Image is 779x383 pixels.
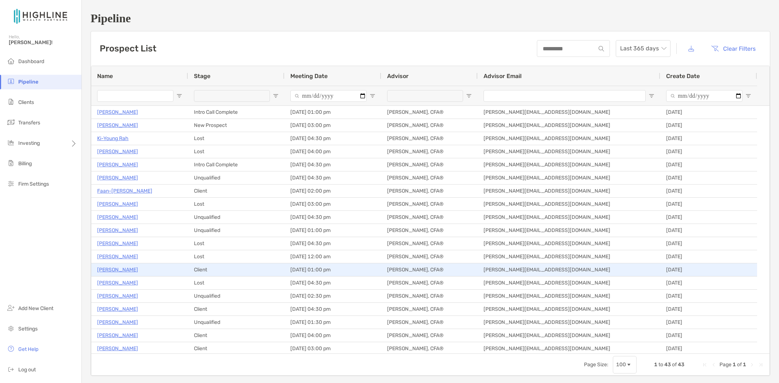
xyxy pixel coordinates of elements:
[478,185,660,197] div: [PERSON_NAME][EMAIL_ADDRESS][DOMAIN_NAME]
[290,90,367,102] input: Meeting Date Filter Input
[478,329,660,342] div: [PERSON_NAME][EMAIL_ADDRESS][DOMAIN_NAME]
[666,90,742,102] input: Create Date Filter Input
[188,211,285,224] div: Unqualified
[18,326,38,332] span: Settings
[660,106,757,119] div: [DATE]
[381,185,478,197] div: [PERSON_NAME], CFA®
[478,119,660,132] div: [PERSON_NAME][EMAIL_ADDRESS][DOMAIN_NAME]
[97,186,152,196] a: Faan-[PERSON_NAME]
[97,90,173,102] input: Name Filter Input
[285,250,381,263] div: [DATE] 12:00 am
[660,119,757,132] div: [DATE]
[381,237,478,250] div: [PERSON_NAME], CFA®
[478,250,660,263] div: [PERSON_NAME][EMAIL_ADDRESS][DOMAIN_NAME]
[660,303,757,316] div: [DATE]
[660,290,757,302] div: [DATE]
[285,276,381,289] div: [DATE] 04:30 pm
[97,213,138,222] a: [PERSON_NAME]
[749,362,755,368] div: Next Page
[18,160,32,167] span: Billing
[660,250,757,263] div: [DATE]
[381,316,478,329] div: [PERSON_NAME], CFA®
[18,79,38,85] span: Pipeline
[678,361,684,368] span: 43
[9,39,77,46] span: [PERSON_NAME]!
[478,158,660,171] div: [PERSON_NAME][EMAIL_ADDRESS][DOMAIN_NAME]
[97,147,138,156] p: [PERSON_NAME]
[7,159,15,167] img: billing icon
[97,121,138,130] a: [PERSON_NAME]
[381,145,478,158] div: [PERSON_NAME], CFA®
[97,108,138,117] a: [PERSON_NAME]
[7,303,15,312] img: add_new_client icon
[97,252,138,261] p: [PERSON_NAME]
[654,361,657,368] span: 1
[97,278,138,287] p: [PERSON_NAME]
[733,361,736,368] span: 1
[18,140,40,146] span: Investing
[97,160,138,169] a: [PERSON_NAME]
[672,361,677,368] span: of
[100,43,156,54] h3: Prospect List
[97,226,138,235] a: [PERSON_NAME]
[758,362,764,368] div: Last Page
[188,185,285,197] div: Client
[290,73,328,80] span: Meeting Date
[584,361,608,368] div: Page Size:
[285,211,381,224] div: [DATE] 04:30 pm
[97,134,129,143] a: Ki-Young Rah
[285,158,381,171] div: [DATE] 04:30 pm
[285,316,381,329] div: [DATE] 01:30 pm
[285,132,381,145] div: [DATE] 04:30 pm
[188,119,285,132] div: New Prospect
[7,344,15,353] img: get-help icon
[176,93,182,99] button: Open Filter Menu
[273,93,279,99] button: Open Filter Menu
[478,211,660,224] div: [PERSON_NAME][EMAIL_ADDRESS][DOMAIN_NAME]
[18,346,38,352] span: Get Help
[97,73,113,80] span: Name
[381,106,478,119] div: [PERSON_NAME], CFA®
[381,132,478,145] div: [PERSON_NAME], CFA®
[97,318,138,327] a: [PERSON_NAME]
[285,263,381,276] div: [DATE] 01:00 pm
[620,40,666,57] span: Last 365 days
[97,200,138,209] a: [PERSON_NAME]
[660,316,757,329] div: [DATE]
[188,198,285,210] div: Lost
[745,93,751,99] button: Open Filter Menu
[97,331,138,340] a: [PERSON_NAME]
[188,158,285,171] div: Intro Call Complete
[478,132,660,145] div: [PERSON_NAME][EMAIL_ADDRESS][DOMAIN_NAME]
[188,224,285,237] div: Unqualified
[18,58,44,65] span: Dashboard
[381,198,478,210] div: [PERSON_NAME], CFA®
[737,361,742,368] span: of
[478,342,660,355] div: [PERSON_NAME][EMAIL_ADDRESS][DOMAIN_NAME]
[711,362,717,368] div: Previous Page
[660,145,757,158] div: [DATE]
[370,93,375,99] button: Open Filter Menu
[743,361,746,368] span: 1
[381,224,478,237] div: [PERSON_NAME], CFA®
[7,179,15,188] img: firm-settings icon
[7,57,15,65] img: dashboard icon
[188,303,285,316] div: Client
[285,224,381,237] div: [DATE] 01:00 pm
[478,198,660,210] div: [PERSON_NAME][EMAIL_ADDRESS][DOMAIN_NAME]
[285,198,381,210] div: [DATE] 03:00 pm
[616,361,626,368] div: 100
[188,106,285,119] div: Intro Call Complete
[97,265,138,274] p: [PERSON_NAME]
[97,305,138,314] a: [PERSON_NAME]
[466,93,472,99] button: Open Filter Menu
[7,138,15,147] img: investing icon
